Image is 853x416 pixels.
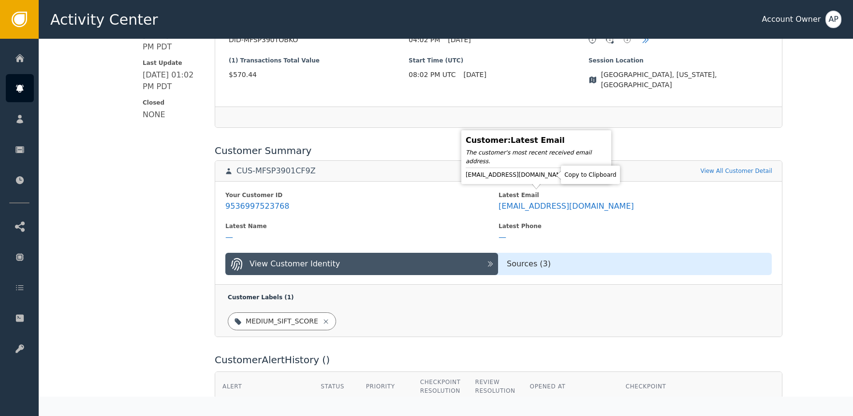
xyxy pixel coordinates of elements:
div: Copy to Clipboard [563,168,617,182]
span: [DATE] [448,35,471,45]
span: (1) Transactions Total Value [229,56,409,65]
span: Last Update [143,59,201,67]
div: Latest Name [225,222,499,231]
div: Customer Summary [215,143,782,158]
span: 04:02 PM [409,35,440,45]
div: [EMAIL_ADDRESS][DOMAIN_NAME] [499,201,634,211]
div: — [225,232,233,242]
div: CUS-MFSP3901CF9Z [236,166,316,176]
div: Latest Phone [499,222,772,231]
div: Your Customer ID [225,191,499,200]
button: AP [825,11,841,28]
span: $570.44 [229,70,409,80]
div: Customer : Latest Email [466,135,607,146]
span: [DATE] [464,70,486,80]
div: The customer's most recent received email address. [466,148,607,166]
span: 08:02 PM UTC [409,70,456,80]
div: Sources ( 3 ) [498,258,772,270]
span: [GEOGRAPHIC_DATA], [US_STATE], [GEOGRAPHIC_DATA] [601,70,768,90]
div: [EMAIL_ADDRESS][DOMAIN_NAME] [466,170,607,180]
th: Review Resolution [468,372,522,401]
div: [DATE] 01:02 PM PDT [143,69,201,92]
div: 9536997523768 [225,201,289,211]
span: Activity Center [50,9,158,31]
div: MEDIUM_SIFT_SCORE [246,316,318,326]
th: Checkpoint Resolution [413,372,468,401]
th: Alert [215,372,313,401]
button: View Customer Identity [225,253,498,275]
div: 1 [589,36,596,43]
span: Start Time (UTC) [409,56,588,65]
span: Closed [143,98,201,107]
span: Session Location [588,56,768,65]
th: Opened At [523,372,618,401]
div: — [499,232,506,242]
div: View Customer Identity [250,258,340,270]
th: Checkpoint [618,372,728,401]
th: Priority [359,372,413,401]
div: [DATE] 01:02 PM PDT [143,30,201,53]
a: View All Customer Detail [700,167,772,175]
th: Status [313,372,358,401]
div: Latest Email [499,191,772,200]
span: Customer Labels ( 1 ) [228,294,294,301]
span: DID-MFSP390TOBKO [229,35,409,45]
div: 1 [606,36,613,43]
div: 1 [624,36,631,43]
div: Account Owner [762,14,821,25]
div: NONE [143,109,165,121]
div: Customer Alert History ( ) [215,353,782,367]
